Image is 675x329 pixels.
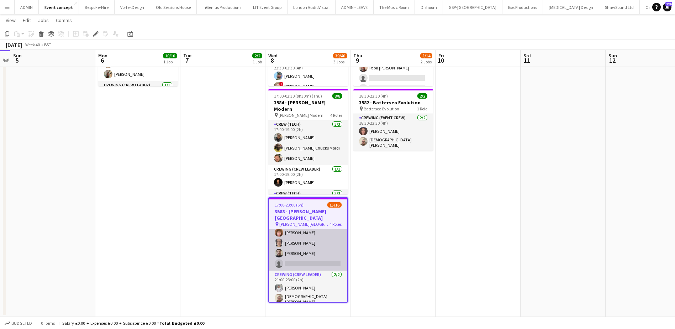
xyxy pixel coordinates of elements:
span: View [6,17,16,23]
div: 1 Job [253,59,262,64]
span: 4 Roles [330,113,342,118]
span: 5 [12,56,22,64]
span: 8/8 [332,93,342,99]
span: Sun [608,52,617,59]
app-card-role: Crew (Tech)3/317:00-19:00 (2h)[PERSON_NAME][PERSON_NAME] Chucks Mordi[PERSON_NAME] [268,120,348,165]
button: InGenius Productions [197,0,247,14]
h3: 3582 - Battersea Evolution [353,99,433,106]
span: Thu [353,52,362,59]
h3: 3584 - [PERSON_NAME] Modern [268,99,348,112]
span: 126 [665,2,672,6]
span: 7 [182,56,191,64]
span: Week 40 [23,42,41,47]
button: ShawSound Ltd [599,0,640,14]
button: VortekDesign [115,0,150,14]
span: 2/2 [417,93,427,99]
span: 9 [352,56,362,64]
a: Edit [20,16,34,25]
span: ! [279,82,284,86]
button: London AudioVisual [288,0,336,14]
app-card-role: Crewing (Crew Leader)2/221:00-23:00 (2h)[PERSON_NAME][DEMOGRAPHIC_DATA][PERSON_NAME] [269,271,347,307]
span: 10 [437,56,444,64]
span: Battersea Evolution [364,106,399,111]
span: 1 Role [417,106,427,111]
button: Bespoke-Hire [79,0,115,14]
button: The Music Room [374,0,415,14]
app-job-card: 17:00-23:00 (6h)15/163588 - [PERSON_NAME][GEOGRAPHIC_DATA] [PERSON_NAME][GEOGRAPHIC_DATA]4 RolesC... [268,197,348,303]
span: Mon [98,52,107,59]
button: Old Sessions House [150,0,197,14]
div: 1 Job [163,59,177,64]
a: Comms [53,16,75,25]
span: Tue [183,52,191,59]
app-card-role: Crewing (Crew Leader)1/1 [98,81,178,105]
span: 12 [607,56,617,64]
div: 2 Jobs [421,59,432,64]
span: 4 Roles [329,221,342,227]
span: 0 items [39,320,56,326]
span: 8 [267,56,278,64]
span: Fri [438,52,444,59]
span: 17:00-23:00 (6h) [275,202,304,208]
button: Event concept [39,0,79,14]
span: Comms [56,17,72,23]
app-job-card: 18:30-22:30 (4h)2/23582 - Battersea Evolution Battersea Evolution1 RoleCrewing (Event Crew)2/218:... [353,89,433,151]
button: Box Productions [502,0,543,14]
span: 17:00-02:30 (9h30m) (Thu) [274,93,322,99]
span: Wed [268,52,278,59]
span: [PERSON_NAME][GEOGRAPHIC_DATA] [279,221,329,227]
span: Edit [23,17,31,23]
span: 15/16 [327,202,342,208]
h3: 3588 - [PERSON_NAME][GEOGRAPHIC_DATA] [269,208,347,221]
button: LIT Event Group [247,0,288,14]
app-card-role: Crew (Scenic)2/222:30-02:30 (4h)[PERSON_NAME]![PERSON_NAME] [268,59,348,93]
button: Budgeted [4,319,33,327]
span: 39/40 [333,53,347,58]
app-card-role: Crewing (Event Crew)10I2A5/617:00-20:00 (3h)[PERSON_NAME][DEMOGRAPHIC_DATA][PERSON_NAME][PERSON_N... [269,193,347,271]
button: ADMIN [15,0,39,14]
a: 126 [663,3,671,11]
span: Jobs [38,17,49,23]
span: [PERSON_NAME] Modern [279,113,323,118]
app-job-card: 17:00-02:30 (9h30m) (Thu)8/83584 - [PERSON_NAME] Modern [PERSON_NAME] Modern4 RolesCrew (Tech)3/3... [268,89,348,194]
button: Dishoom [415,0,443,14]
app-card-role: Crewing (Event Crew)2/218:30-22:30 (4h)[PERSON_NAME][DEMOGRAPHIC_DATA][PERSON_NAME] [353,114,433,151]
span: 10/10 [163,53,177,58]
app-card-role: Crewing (Crew Leader)1/117:00-19:00 (2h)[PERSON_NAME] [268,165,348,189]
span: Budgeted [11,321,32,326]
span: Sat [523,52,531,59]
div: BST [44,42,51,47]
div: 3 Jobs [333,59,347,64]
span: 6 [97,56,107,64]
span: Total Budgeted £0.00 [159,320,204,326]
button: [MEDICAL_DATA] Design [543,0,599,14]
app-card-role: Crew (Tech)3/3 [268,189,348,236]
span: 11 [522,56,531,64]
a: Jobs [35,16,52,25]
div: [DATE] [6,41,22,48]
div: Salary £0.00 + Expenses £0.00 + Subsistence £0.00 = [62,320,204,326]
button: GSP-[GEOGRAPHIC_DATA] [443,0,502,14]
button: ADMIN - LEAVE [336,0,374,14]
span: 2/2 [252,53,262,58]
span: 5/14 [420,53,432,58]
span: 18:30-22:30 (4h) [359,93,388,99]
span: Sun [13,52,22,59]
a: View [3,16,19,25]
